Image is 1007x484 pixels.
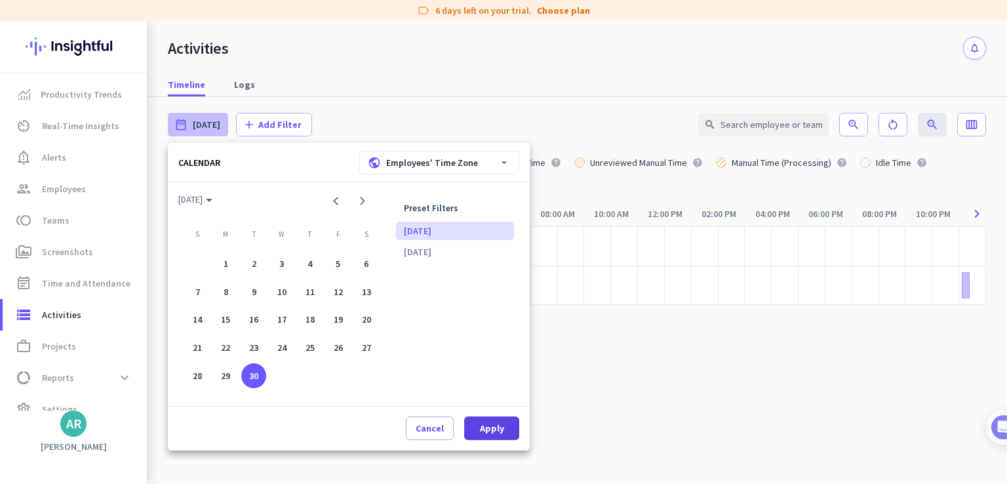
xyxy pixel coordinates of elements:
div: 1 [213,251,239,277]
div: 24 [269,335,295,361]
div: 22 [213,335,239,361]
div: 6 [353,251,379,277]
td: September 10, 2025 [268,277,296,306]
td: September 6, 2025 [352,249,380,277]
td: September 1, 2025 [212,249,240,277]
td: September 8, 2025 [212,277,240,306]
td: September 23, 2025 [240,334,268,362]
div: It's time to add your employees! This is crucial since Insightful will start collecting their act... [50,250,228,305]
td: September 28, 2025 [184,362,212,390]
td: September 20, 2025 [352,306,380,334]
th: Sunday [184,230,212,244]
td: September 22, 2025 [212,334,240,362]
div: 12 [325,279,351,304]
div: 19 [325,307,351,333]
div: 3 [269,251,295,277]
button: Previous month [323,188,349,214]
td: September 11, 2025 [296,277,324,306]
li: [DATE] [396,243,514,261]
div: 21 [185,335,210,361]
p: Preset Filters [396,198,514,218]
td: September 27, 2025 [352,334,380,362]
img: Profile image for Tamara [47,137,68,158]
button: Apply [464,416,519,440]
li: [DATE] [396,222,514,240]
div: 9 [241,279,267,304]
th: Monday [212,230,240,244]
div: 17 [269,307,295,333]
td: September 2, 2025 [240,249,268,277]
div: 20 [353,307,379,333]
p: 4 steps [13,172,47,186]
span: Messages [76,425,121,434]
td: September 26, 2025 [324,334,352,362]
span: Home [19,425,46,434]
th: Saturday [352,230,380,244]
a: Show me how [50,315,143,342]
div: 🎊 Welcome to Insightful! 🎊 [18,50,244,98]
div: 18 [298,307,323,333]
i: arrow_drop_down [498,156,511,169]
div: 27 [353,335,379,361]
div: 14 [185,307,210,333]
div: CALENDAR [178,157,220,169]
div: You're just a few steps away from completing the essential app setup [18,98,244,129]
div: 1Add employees [24,224,238,245]
div: 8 [213,279,239,304]
td: September 7, 2025 [184,277,212,306]
td: September 15, 2025 [212,306,240,334]
span: Help [153,425,174,434]
span: Tasks [215,425,243,434]
div: 28 [185,363,210,389]
td: September 29, 2025 [212,362,240,390]
td: September 4, 2025 [296,249,324,277]
div: 29 [213,363,239,389]
div: 11 [298,279,323,304]
div: 26 [325,335,351,361]
div: 7 [185,279,210,304]
th: Friday [324,230,352,244]
div: Add employees [50,228,222,241]
button: Mark as completed [50,369,151,382]
button: Tasks [197,392,262,445]
div: 25 [298,335,323,361]
td: September 16, 2025 [240,306,268,334]
button: Help [131,392,197,445]
td: September 13, 2025 [352,277,380,306]
div: Close [230,5,254,29]
div: 16 [241,307,267,333]
div: 23 [241,335,267,361]
span: [DATE] [178,193,212,205]
div: 30 [241,363,267,389]
th: Wednesday [268,230,296,244]
div: Show me how [50,305,228,342]
button: Choose month and year [173,188,218,211]
td: September 14, 2025 [184,306,212,334]
td: September 5, 2025 [324,249,352,277]
div: 13 [353,279,379,304]
p: About 10 minutes [167,172,249,186]
span: Cancel [416,422,444,435]
h1: Tasks [111,6,153,28]
td: September 24, 2025 [268,334,296,362]
th: Thursday [296,230,324,244]
td: September 19, 2025 [324,306,352,334]
i: public [368,156,381,169]
td: September 17, 2025 [268,306,296,334]
td: September 25, 2025 [296,334,324,362]
button: Cancel [406,416,454,440]
div: Employees' Time Zone [368,156,478,169]
div: 4 [298,251,323,277]
button: Messages [66,392,131,445]
div: 2 [241,251,267,277]
td: September 9, 2025 [240,277,268,306]
button: Next month [349,188,375,214]
td: September 30, 2025 [240,362,268,390]
td: September 21, 2025 [184,334,212,362]
th: Tuesday [240,230,268,244]
div: 5 [325,251,351,277]
td: September 12, 2025 [324,277,352,306]
div: 10 [269,279,295,304]
span: Apply [480,422,504,435]
div: [PERSON_NAME] from Insightful [73,141,216,154]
